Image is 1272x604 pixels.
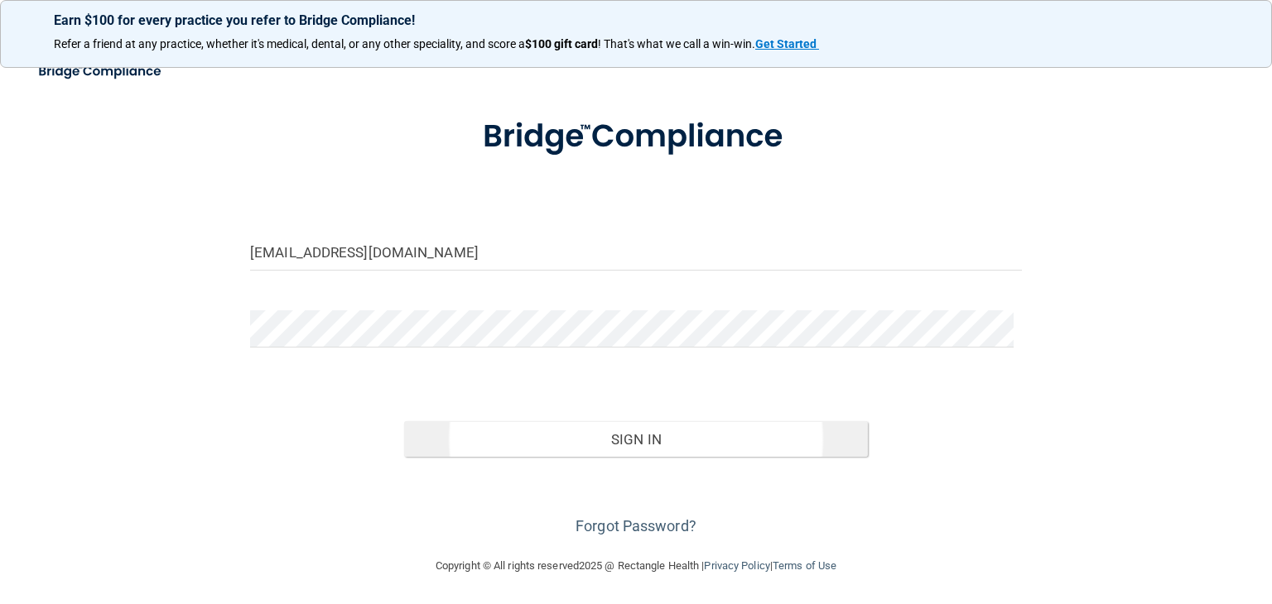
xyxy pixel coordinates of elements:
[525,37,598,50] strong: $100 gift card
[576,517,696,534] a: Forgot Password?
[334,539,938,592] div: Copyright © All rights reserved 2025 @ Rectangle Health | |
[450,95,823,179] img: bridge_compliance_login_screen.278c3ca4.svg
[704,559,769,572] a: Privacy Policy
[755,37,819,50] a: Get Started
[54,37,525,50] span: Refer a friend at any practice, whether it's medical, dental, or any other speciality, and score a
[404,421,867,458] button: Sign In
[54,12,1218,28] p: Earn $100 for every practice you refer to Bridge Compliance!
[25,55,177,89] img: bridge_compliance_login_screen.278c3ca4.svg
[598,37,755,50] span: ! That's what we call a win-win.
[991,319,1011,339] keeper-lock: Open Keeper Popup
[250,233,1022,271] input: Email
[773,559,836,572] a: Terms of Use
[755,37,817,50] strong: Get Started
